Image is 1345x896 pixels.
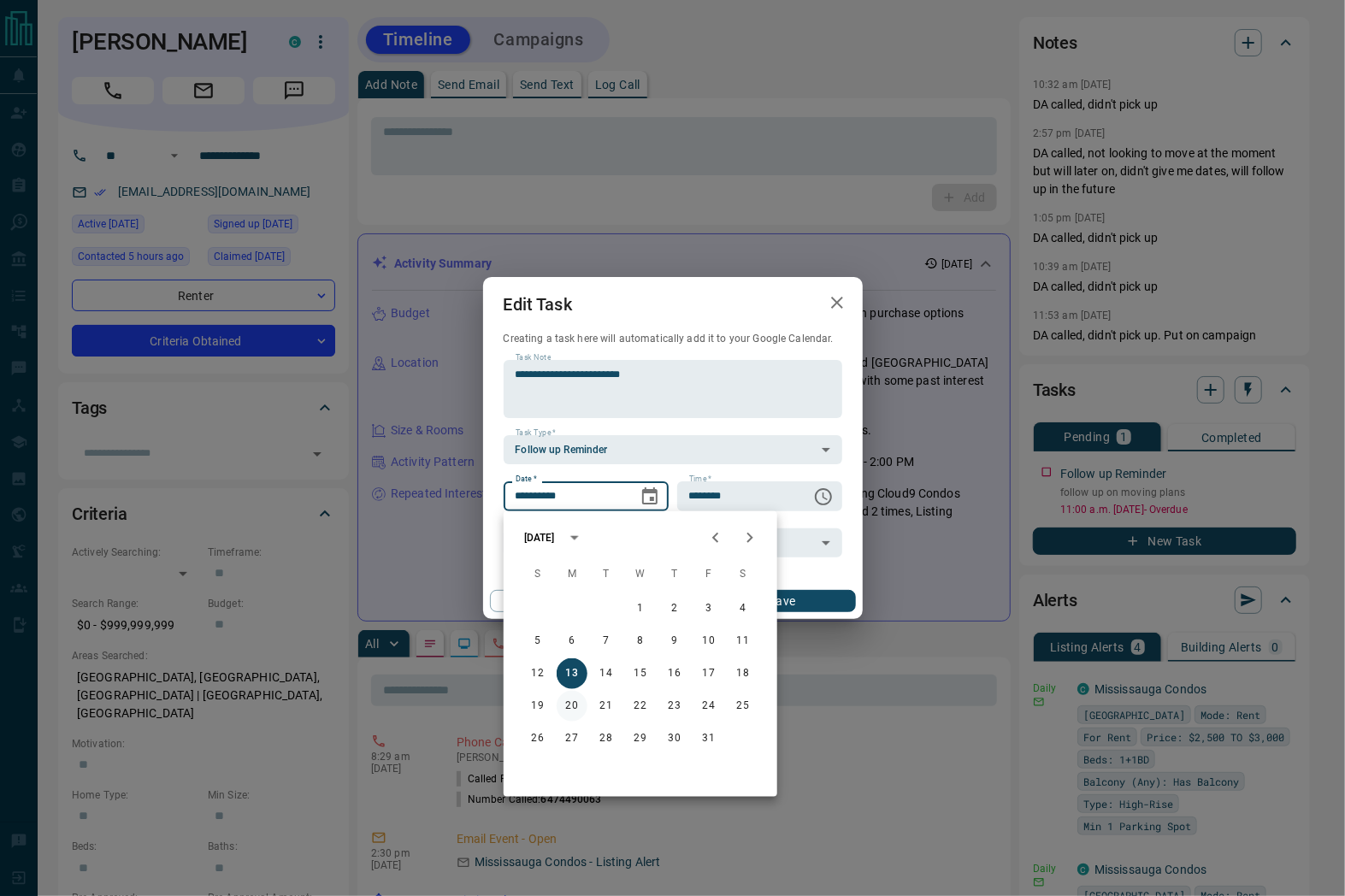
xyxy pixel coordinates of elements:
[522,723,553,754] button: 26
[806,480,841,514] button: Choose time, selected time is 11:00 AM
[693,593,724,624] button: 3
[557,723,587,754] button: 27
[625,593,656,624] button: 1
[699,521,733,555] button: Previous month
[693,626,724,657] button: 10
[557,691,587,722] button: 20
[625,691,656,722] button: 22
[625,723,656,754] button: 29
[516,474,537,485] label: Date
[522,557,553,592] span: Sunday
[659,593,690,624] button: 2
[591,557,622,592] span: Tuesday
[693,723,724,754] button: 31
[591,723,622,754] button: 28
[524,530,555,545] div: [DATE]
[516,352,551,363] label: Task Note
[728,658,758,689] button: 18
[625,557,656,592] span: Wednesday
[591,658,622,689] button: 14
[625,658,656,689] button: 15
[516,427,556,439] label: Task Type
[693,557,724,592] span: Friday
[557,658,587,689] button: 13
[522,658,553,689] button: 12
[560,523,589,552] button: calendar view is open, switch to year view
[728,626,758,657] button: 11
[557,626,587,657] button: 6
[659,557,690,592] span: Thursday
[709,590,855,612] button: Save
[483,277,593,332] h2: Edit Task
[693,691,724,722] button: 24
[522,691,553,722] button: 19
[733,521,767,555] button: Next month
[659,723,690,754] button: 30
[490,590,636,612] button: Cancel
[689,474,711,485] label: Time
[522,626,553,657] button: 5
[728,691,758,722] button: 25
[591,691,622,722] button: 21
[504,435,842,464] div: Follow up Reminder
[659,691,690,722] button: 23
[625,626,656,657] button: 8
[633,480,667,514] button: Choose date, selected date is Oct 13, 2025
[693,658,724,689] button: 17
[659,626,690,657] button: 9
[659,658,690,689] button: 16
[728,557,758,592] span: Saturday
[504,332,842,346] p: Creating a task here will automatically add it to your Google Calendar.
[591,626,622,657] button: 7
[557,557,587,592] span: Monday
[728,593,758,624] button: 4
